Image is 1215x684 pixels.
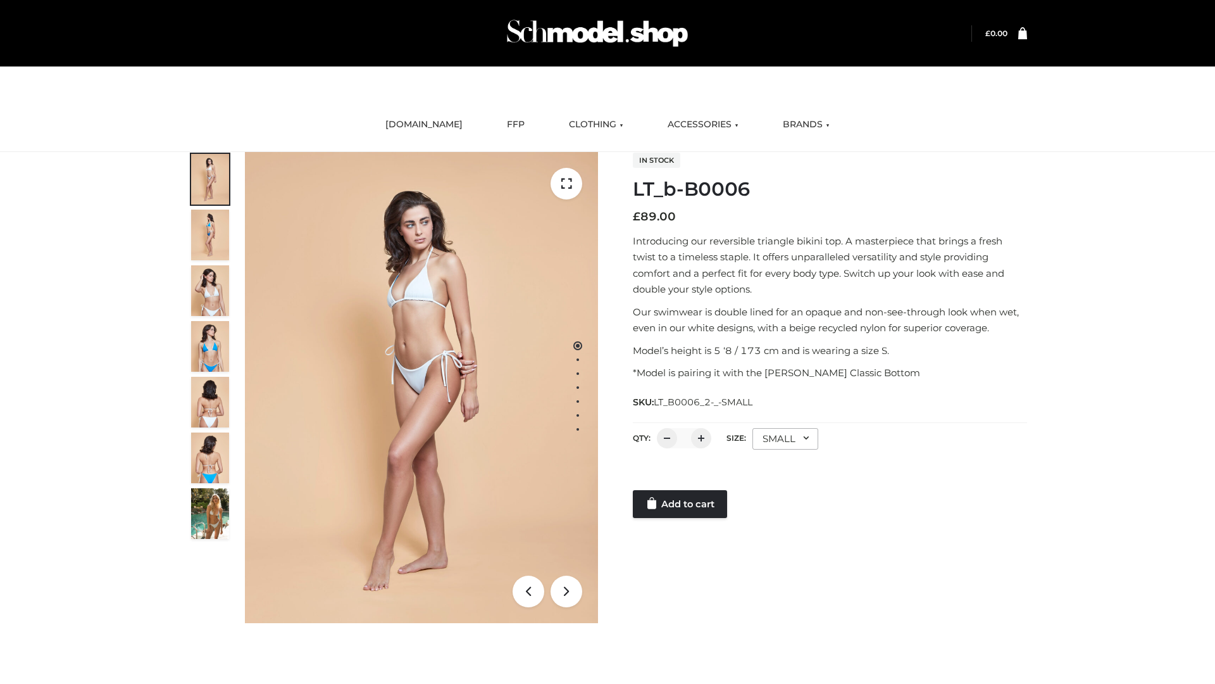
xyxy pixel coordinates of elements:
[633,153,680,168] span: In stock
[376,111,472,139] a: [DOMAIN_NAME]
[191,377,229,427] img: ArielClassicBikiniTop_CloudNine_AzureSky_OW114ECO_7-scaled.jpg
[633,304,1027,336] p: Our swimwear is double lined for an opaque and non-see-through look when wet, even in our white d...
[633,343,1027,359] p: Model’s height is 5 ‘8 / 173 cm and is wearing a size S.
[633,433,651,443] label: QTY:
[633,178,1027,201] h1: LT_b-B0006
[502,8,692,58] img: Schmodel Admin 964
[633,210,676,224] bdi: 89.00
[497,111,534,139] a: FFP
[773,111,839,139] a: BRANDS
[633,210,640,224] span: £
[191,321,229,372] img: ArielClassicBikiniTop_CloudNine_AzureSky_OW114ECO_4-scaled.jpg
[726,433,746,443] label: Size:
[985,28,1007,38] a: £0.00
[191,488,229,539] img: Arieltop_CloudNine_AzureSky2.jpg
[559,111,633,139] a: CLOTHING
[633,365,1027,381] p: *Model is pairing it with the [PERSON_NAME] Classic Bottom
[191,210,229,260] img: ArielClassicBikiniTop_CloudNine_AzureSky_OW114ECO_2-scaled.jpg
[985,28,1007,38] bdi: 0.00
[985,28,990,38] span: £
[191,433,229,483] img: ArielClassicBikiniTop_CloudNine_AzureSky_OW114ECO_8-scaled.jpg
[191,265,229,316] img: ArielClassicBikiniTop_CloudNine_AzureSky_OW114ECO_3-scaled.jpg
[752,428,818,450] div: SMALL
[654,396,752,408] span: LT_B0006_2-_-SMALL
[245,152,598,623] img: ArielClassicBikiniTop_CloudNine_AzureSky_OW114ECO_1
[633,395,754,410] span: SKU:
[633,233,1027,298] p: Introducing our reversible triangle bikini top. A masterpiece that brings a fresh twist to a time...
[658,111,748,139] a: ACCESSORIES
[633,490,727,518] a: Add to cart
[191,154,229,205] img: ArielClassicBikiniTop_CloudNine_AzureSky_OW114ECO_1-scaled.jpg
